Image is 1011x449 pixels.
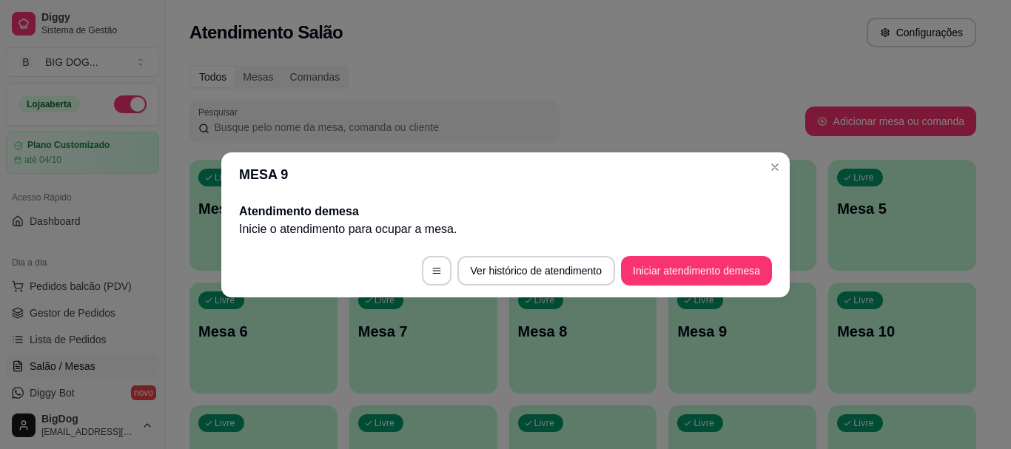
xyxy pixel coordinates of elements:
[221,152,790,197] header: MESA 9
[621,256,772,286] button: Iniciar atendimento demesa
[763,155,787,179] button: Close
[239,203,772,220] h2: Atendimento de mesa
[239,220,772,238] p: Inicie o atendimento para ocupar a mesa .
[457,256,615,286] button: Ver histórico de atendimento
